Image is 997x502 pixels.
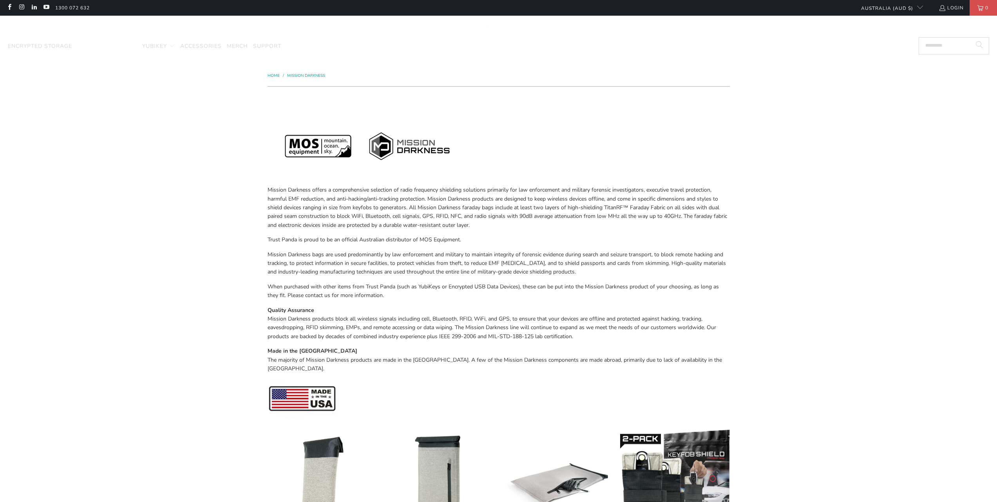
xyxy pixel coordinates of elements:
summary: YubiKey [142,37,175,56]
input: Search... [919,37,989,54]
a: Encrypted Storage [8,37,72,56]
a: Accessories [180,37,222,56]
span: / [283,73,284,78]
span: radio signals with 90dB average attenuation from low MHz all the way up to 40GHz [474,212,681,220]
strong: Quality Assurance [268,306,314,314]
span: Encrypted Storage [8,42,72,50]
span: Home [268,73,280,78]
a: 1300 072 632 [55,4,90,12]
a: Mission Darkness [287,73,325,78]
p: Mission Darkness products block all wireless signals including cell, Bluetooth, RFID, WiFi, and G... [268,306,730,341]
a: Trust Panda Australia on YouTube [43,5,49,11]
p: When purchased with other items from Trust Panda (such as YubiKeys or Encrypted USB Data Devices)... [268,283,730,300]
span: Support [253,42,281,50]
p: Trust Panda is proud to be an official Australian distributor of MOS Equipment. [268,236,730,244]
a: Trust Panda Australia on Facebook [6,5,13,11]
a: Merch [227,37,248,56]
span: Accessories [180,42,222,50]
img: Trust Panda Australia [458,20,539,36]
button: Search [970,37,989,54]
nav: Translation missing: en.navigation.header.main_nav [8,37,281,56]
span: YubiKey [142,42,167,50]
a: Mission Darkness [77,37,137,56]
a: Support [253,37,281,56]
a: Trust Panda Australia on Instagram [18,5,25,11]
a: Home [268,73,281,78]
span: Merch [227,42,248,50]
a: Trust Panda Australia on LinkedIn [31,5,37,11]
a: Login [939,4,964,12]
strong: Made in the [GEOGRAPHIC_DATA] [268,347,357,355]
p: Mission Darkness offers a comprehensive selection of radio frequency shielding solutions primaril... [268,186,730,230]
span: Mission Darkness [77,42,137,50]
p: Mission Darkness bags are used predominantly by law enforcement and military to maintain integrit... [268,250,730,277]
p: The majority of Mission Darkness products are made in the [GEOGRAPHIC_DATA]. A few of the Mission... [268,347,730,373]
